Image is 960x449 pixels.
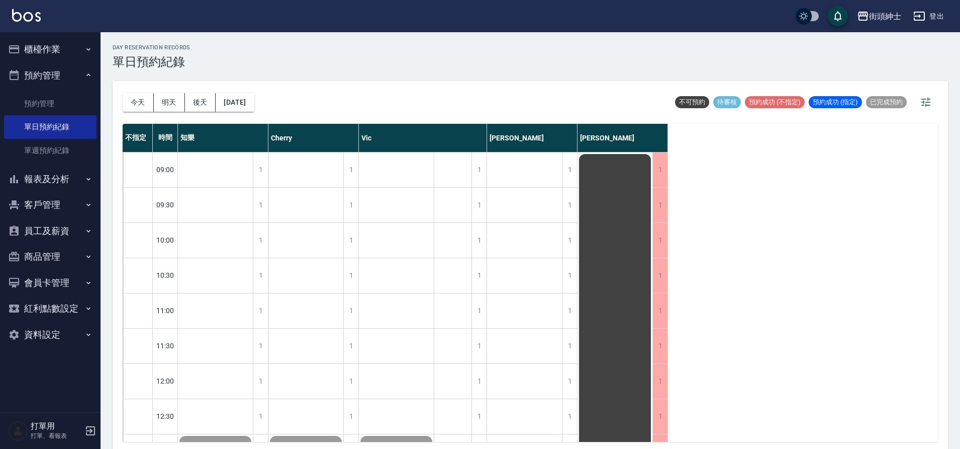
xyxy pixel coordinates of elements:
div: 1 [343,399,358,434]
div: 1 [253,223,268,258]
div: 1 [652,223,667,258]
div: 1 [471,153,487,187]
button: 預約管理 [4,62,97,89]
button: 今天 [123,93,154,112]
div: 1 [652,293,667,328]
div: 1 [562,399,577,434]
button: 商品管理 [4,244,97,270]
div: 1 [253,329,268,363]
div: 1 [343,188,358,222]
div: 1 [652,153,667,187]
div: 11:30 [153,328,178,363]
div: 1 [562,153,577,187]
div: 1 [562,258,577,293]
p: 打單、看報表 [31,431,82,440]
div: 10:30 [153,258,178,293]
div: 1 [471,329,487,363]
button: 櫃檯作業 [4,36,97,62]
div: 1 [652,188,667,222]
button: 街頭紳士 [853,6,905,27]
div: 1 [562,293,577,328]
div: [PERSON_NAME] [578,124,668,152]
div: 1 [343,153,358,187]
div: Cherry [268,124,359,152]
div: 1 [253,399,268,434]
div: 1 [253,364,268,399]
div: 不指定 [123,124,153,152]
button: 紅利點數設定 [4,295,97,322]
div: 1 [652,258,667,293]
div: 1 [652,364,667,399]
span: 已完成預約 [866,98,907,107]
a: 單日預約紀錄 [4,115,97,138]
div: 1 [471,223,487,258]
div: 1 [343,293,358,328]
div: 1 [343,364,358,399]
button: 明天 [154,93,185,112]
button: 報表及分析 [4,166,97,192]
div: 1 [471,364,487,399]
div: 1 [471,293,487,328]
a: 單週預約紀錄 [4,139,97,162]
a: 預約管理 [4,92,97,115]
div: 時間 [153,124,178,152]
div: 1 [253,258,268,293]
div: 1 [253,293,268,328]
div: 09:30 [153,187,178,222]
h3: 單日預約紀錄 [113,55,190,69]
img: Logo [12,9,41,22]
div: 街頭紳士 [869,10,901,23]
div: 1 [562,329,577,363]
div: 09:00 [153,152,178,187]
div: Vic [359,124,487,152]
button: 登出 [909,7,948,26]
div: 11:00 [153,293,178,328]
button: 員工及薪資 [4,218,97,244]
h2: day Reservation records [113,44,190,51]
div: 知樂 [178,124,268,152]
div: 1 [343,329,358,363]
div: 1 [343,258,358,293]
div: 12:30 [153,399,178,434]
img: Person [8,421,28,441]
div: 1 [253,188,268,222]
div: 1 [562,364,577,399]
div: 12:00 [153,363,178,399]
div: 1 [562,188,577,222]
span: 預約成功 (指定) [809,98,862,107]
div: [PERSON_NAME] [487,124,578,152]
button: 客戶管理 [4,192,97,218]
button: 會員卡管理 [4,270,97,296]
h5: 打單用 [31,421,82,431]
button: save [828,6,848,26]
div: 1 [652,399,667,434]
div: 1 [652,329,667,363]
button: 後天 [185,93,216,112]
span: 不可預約 [675,98,709,107]
div: 10:00 [153,222,178,258]
div: 1 [562,223,577,258]
div: 1 [471,258,487,293]
div: 1 [471,188,487,222]
div: 1 [471,399,487,434]
div: 1 [343,223,358,258]
button: 資料設定 [4,322,97,348]
span: 待審核 [713,98,741,107]
button: [DATE] [216,93,254,112]
div: 1 [253,153,268,187]
span: 預約成功 (不指定) [745,98,805,107]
